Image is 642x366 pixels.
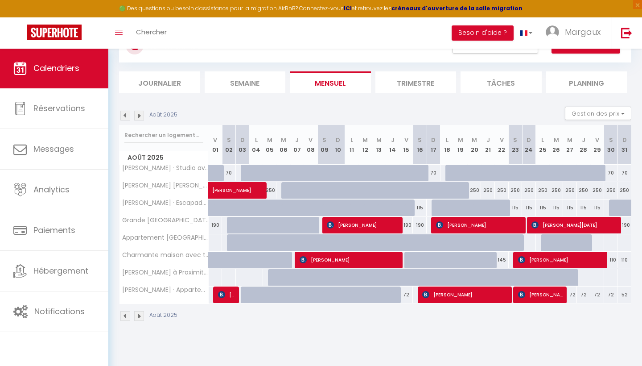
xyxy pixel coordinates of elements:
[621,27,632,38] img: logout
[509,125,523,165] th: 23
[609,136,613,144] abbr: S
[468,182,481,199] div: 250
[33,265,88,276] span: Hébergement
[255,136,258,144] abbr: L
[509,182,523,199] div: 250
[427,125,440,165] th: 17
[121,287,210,293] span: [PERSON_NAME] · Appartement rénové avec [PERSON_NAME], proximité mer
[617,165,631,181] div: 70
[119,71,200,93] li: Journalier
[391,4,523,12] a: créneaux d'ouverture de la salle migration
[345,125,358,165] th: 11
[391,136,395,144] abbr: J
[604,287,618,303] div: 72
[522,200,536,216] div: 115
[563,182,577,199] div: 250
[413,217,427,233] div: 190
[236,125,250,165] th: 03
[554,136,559,144] abbr: M
[290,125,304,165] th: 07
[454,125,468,165] th: 19
[267,136,272,144] abbr: M
[495,125,509,165] th: 22
[119,151,208,164] span: Août 2025
[546,71,627,93] li: Planning
[304,125,318,165] th: 08
[33,62,79,74] span: Calendriers
[604,125,618,165] th: 30
[344,4,352,12] a: ICI
[458,136,463,144] abbr: M
[358,125,372,165] th: 12
[205,71,286,93] li: Semaine
[495,252,509,268] div: 145
[622,136,627,144] abbr: D
[546,25,559,39] img: ...
[440,125,454,165] th: 18
[577,125,591,165] th: 28
[327,216,400,233] span: [PERSON_NAME]
[500,136,504,144] abbr: V
[350,136,353,144] abbr: L
[604,165,618,181] div: 70
[33,143,74,154] span: Messages
[121,182,210,189] span: [PERSON_NAME] [PERSON_NAME] · Maison confortable plage à 2 pas
[413,200,427,216] div: 115
[331,125,345,165] th: 10
[604,252,618,268] div: 110
[565,107,631,120] button: Gestion des prix
[549,182,563,199] div: 250
[427,165,440,181] div: 70
[509,200,523,216] div: 115
[590,287,604,303] div: 72
[422,286,510,303] span: [PERSON_NAME]
[539,17,612,49] a: ... Margaux
[209,125,222,165] th: 01
[468,125,481,165] th: 20
[431,136,436,144] abbr: D
[413,125,427,165] th: 16
[129,17,173,49] a: Chercher
[362,136,368,144] abbr: M
[27,25,82,40] img: Super Booking
[372,125,386,165] th: 13
[563,287,577,303] div: 72
[617,217,631,233] div: 190
[513,136,517,144] abbr: S
[617,125,631,165] th: 31
[227,136,231,144] abbr: S
[495,182,509,199] div: 250
[549,125,563,165] th: 26
[481,182,495,199] div: 250
[577,200,591,216] div: 115
[34,306,85,317] span: Notifications
[604,182,618,199] div: 250
[617,252,631,268] div: 110
[121,234,210,241] span: Appartement [GEOGRAPHIC_DATA] et proche plage LGM
[577,182,591,199] div: 250
[452,25,514,41] button: Besoin d'aide ?
[222,125,236,165] th: 02
[563,125,577,165] th: 27
[446,136,449,144] abbr: L
[418,136,422,144] abbr: S
[527,136,531,144] abbr: D
[518,251,605,268] span: [PERSON_NAME]
[582,136,585,144] abbr: J
[276,125,290,165] th: 06
[33,184,70,195] span: Analytics
[541,136,544,144] abbr: L
[563,200,577,216] div: 115
[590,182,604,199] div: 250
[565,26,601,37] span: Margaux
[481,125,495,165] th: 21
[149,111,177,119] p: Août 2025
[522,125,536,165] th: 24
[121,269,210,276] span: [PERSON_NAME] à Proximité du Port et des [GEOGRAPHIC_DATA]
[121,200,210,206] span: [PERSON_NAME] · Escapade à [GEOGRAPHIC_DATA]
[309,136,313,144] abbr: V
[399,287,413,303] div: 72
[536,200,550,216] div: 115
[522,182,536,199] div: 250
